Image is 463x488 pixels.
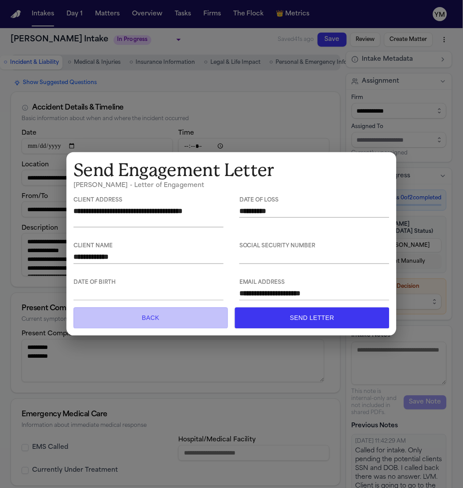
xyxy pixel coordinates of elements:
[239,280,390,286] span: Email Address
[235,308,390,329] button: Send Letter
[73,197,224,204] span: Client Address
[73,308,228,329] button: Back
[73,243,224,250] span: Client Name
[73,181,390,190] h6: [PERSON_NAME] - Letter of Engagement
[73,159,390,181] h1: Send Engagement Letter
[73,280,224,286] span: Date Of Birth
[239,197,390,204] span: Date of Loss
[239,243,390,250] span: Social Security Number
